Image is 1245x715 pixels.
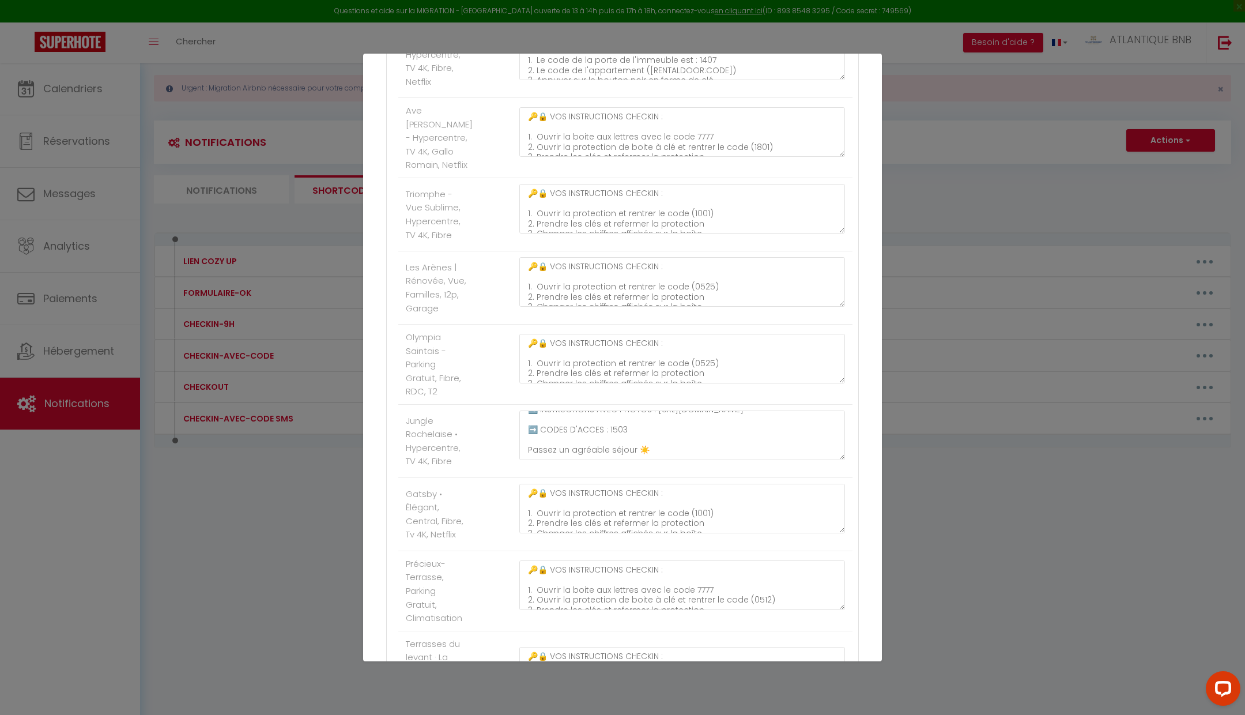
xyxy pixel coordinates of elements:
[1197,667,1245,715] iframe: LiveChat chat widget
[406,414,466,468] label: Jungle Rochelaise • Hypercentre, TV 4K, Fibre
[406,104,473,172] label: Ave [PERSON_NAME] - Hypercentre, TV 4K, Gallo Romain, Netflix
[406,330,466,398] label: Olympia Saintais - Parking Gratuit, Fibre, RDC, T2
[406,487,466,541] label: Gatsby • Élégant, Central, Fibre, Tv 4K, Netflix
[406,557,466,625] label: Précieux- Terrasse, Parking Gratuit, Climatisation
[406,187,466,242] label: Triomphe - Vue Sublime, Hypercentre, TV 4K, Fibre
[406,261,466,315] label: Les Arènes | Rénovée, Vue, Familles, 12p, Garage
[406,34,466,88] label: Dolce Vita - Hypercentre, TV 4K, Fibre, Netflix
